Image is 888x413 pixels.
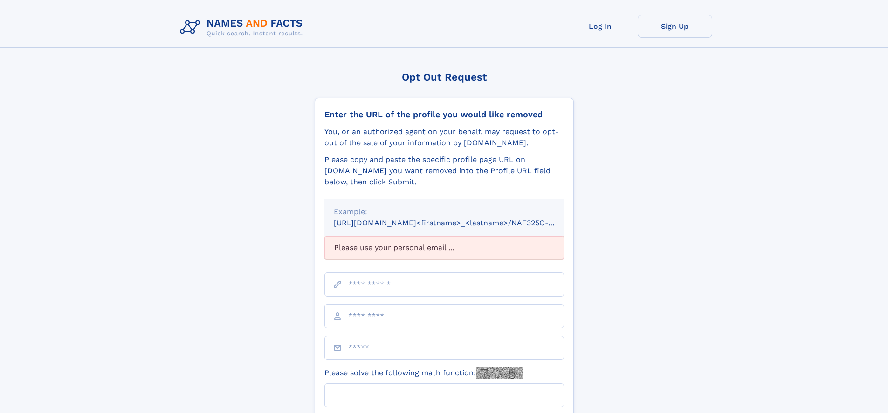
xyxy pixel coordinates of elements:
img: Logo Names and Facts [176,15,310,40]
div: You, or an authorized agent on your behalf, may request to opt-out of the sale of your informatio... [324,126,564,149]
div: Please copy and paste the specific profile page URL on [DOMAIN_NAME] you want removed into the Pr... [324,154,564,188]
div: Opt Out Request [315,71,574,83]
label: Please solve the following math function: [324,367,523,379]
a: Sign Up [638,15,712,38]
small: [URL][DOMAIN_NAME]<firstname>_<lastname>/NAF325G-xxxxxxxx [334,218,582,227]
div: Example: [334,206,555,217]
a: Log In [563,15,638,38]
div: Please use your personal email ... [324,236,564,259]
div: Enter the URL of the profile you would like removed [324,109,564,120]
